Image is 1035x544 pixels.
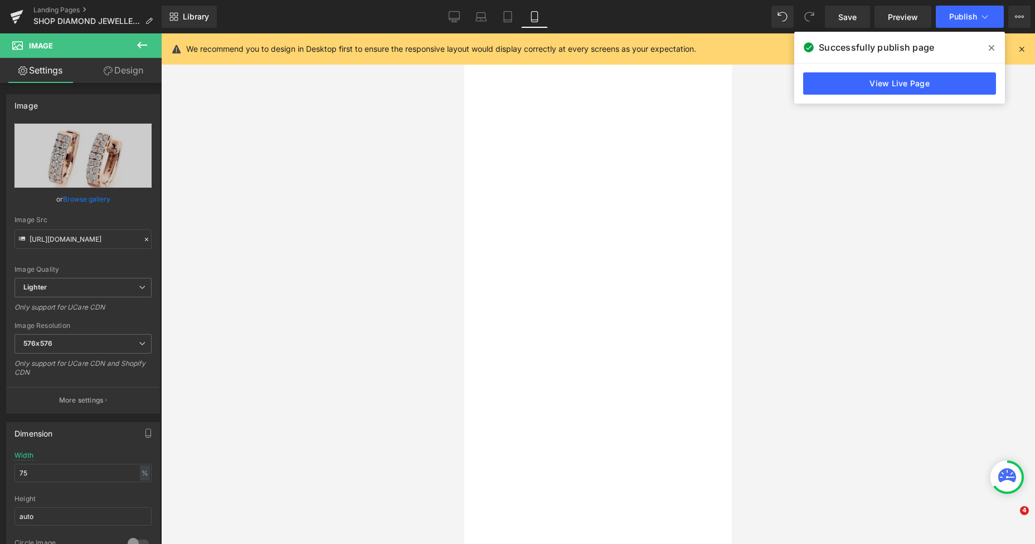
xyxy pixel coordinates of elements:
[798,6,820,28] button: Redo
[771,6,794,28] button: Undo
[29,41,53,50] span: Image
[186,43,696,55] p: We recommend you to design in Desktop first to ensure the responsive layout would display correct...
[949,12,977,21] span: Publish
[14,507,152,526] input: auto
[33,6,162,14] a: Landing Pages
[888,11,918,23] span: Preview
[14,216,152,224] div: Image Src
[14,322,152,330] div: Image Resolution
[14,229,152,249] input: Link
[838,11,857,23] span: Save
[14,193,152,205] div: or
[23,339,52,347] b: 576x576
[14,359,152,384] div: Only support for UCare CDN and Shopify CDN
[23,283,47,291] b: Lighter
[14,495,152,503] div: Height
[14,423,53,438] div: Dimension
[1020,506,1029,515] span: 4
[14,464,152,482] input: auto
[14,452,33,459] div: Width
[33,17,140,26] span: SHOP DIAMOND JEWELLERY
[936,6,1004,28] button: Publish
[14,266,152,273] div: Image Quality
[997,506,1024,533] iframe: Intercom live chat
[183,12,209,22] span: Library
[59,395,104,405] p: More settings
[521,6,548,28] a: Mobile
[14,95,38,110] div: Image
[803,72,996,95] a: View Live Page
[874,6,931,28] a: Preview
[63,189,110,209] a: Browse gallery
[14,303,152,319] div: Only support for UCare CDN
[140,465,150,481] div: %
[441,6,468,28] a: Desktop
[1008,6,1031,28] button: More
[83,58,164,83] a: Design
[7,387,159,413] button: More settings
[494,6,521,28] a: Tablet
[162,6,217,28] a: New Library
[819,41,934,54] span: Successfully publish page
[468,6,494,28] a: Laptop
